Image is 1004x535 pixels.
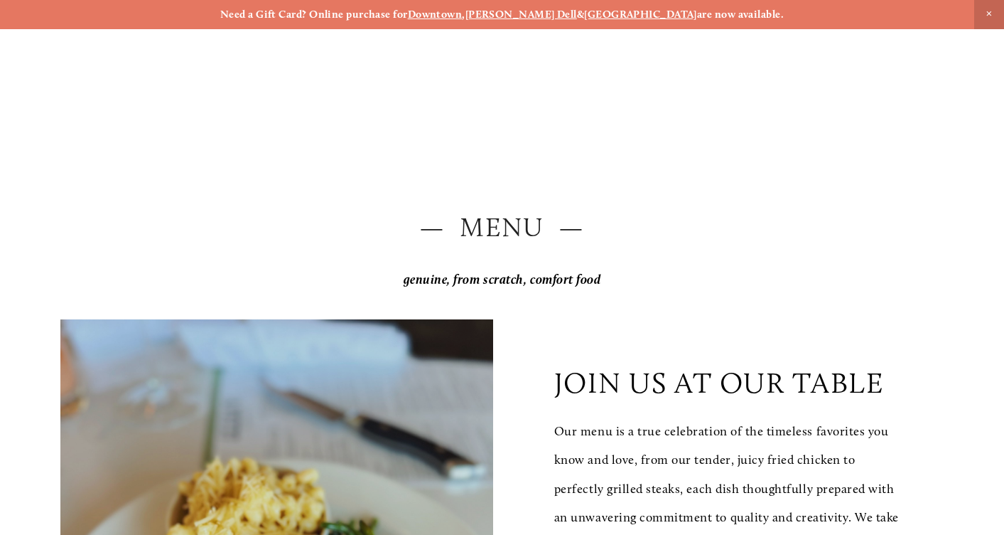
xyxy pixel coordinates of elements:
[577,8,584,21] strong: &
[554,366,885,400] p: join us at our table
[404,272,601,287] em: genuine, from scratch, comfort food
[462,8,465,21] strong: ,
[697,8,784,21] strong: are now available.
[220,8,408,21] strong: Need a Gift Card? Online purchase for
[408,8,463,21] a: Downtown
[60,208,944,246] h2: — Menu —
[584,8,697,21] a: [GEOGRAPHIC_DATA]
[465,8,577,21] a: [PERSON_NAME] Dell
